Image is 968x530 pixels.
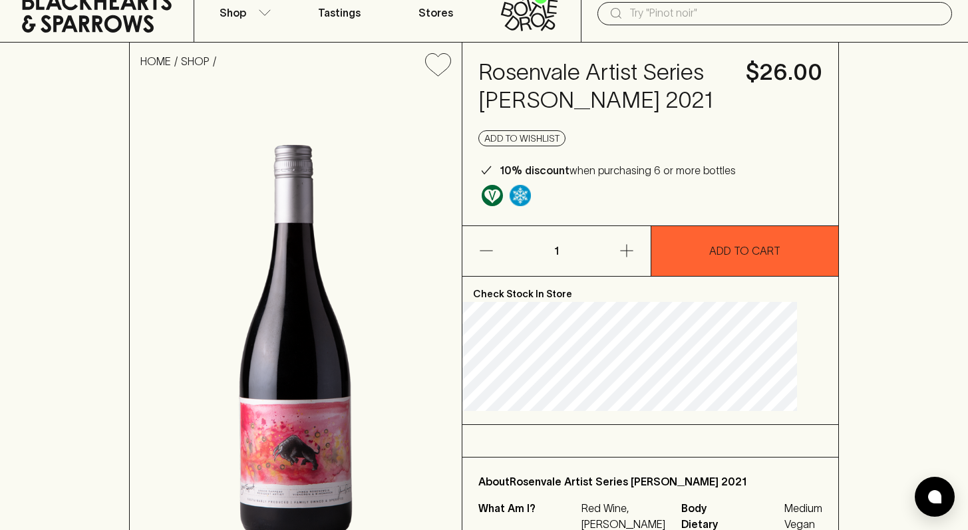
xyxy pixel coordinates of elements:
[462,277,838,302] p: Check Stock In Store
[500,164,569,176] b: 10% discount
[420,48,456,82] button: Add to wishlist
[478,130,565,146] button: Add to wishlist
[500,162,736,178] p: when purchasing 6 or more bottles
[928,490,941,503] img: bubble-icon
[681,500,781,516] span: Body
[478,473,822,489] p: About Rosenvale Artist Series [PERSON_NAME] 2021
[220,5,246,21] p: Shop
[709,243,780,259] p: ADD TO CART
[784,500,822,516] span: Medium
[506,182,534,209] a: Wonderful as is, but a slight chill will enhance the aromatics and give it a beautiful crunch.
[478,59,730,114] h4: Rosenvale Artist Series [PERSON_NAME] 2021
[140,55,171,67] a: HOME
[651,226,839,276] button: ADD TO CART
[482,185,503,206] img: Vegan
[418,5,453,21] p: Stores
[318,5,361,21] p: Tastings
[478,182,506,209] a: Made without the use of any animal products.
[510,185,531,206] img: Chilled Red
[540,226,572,276] p: 1
[629,3,941,24] input: Try "Pinot noir"
[181,55,210,67] a: SHOP
[746,59,822,86] h4: $26.00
